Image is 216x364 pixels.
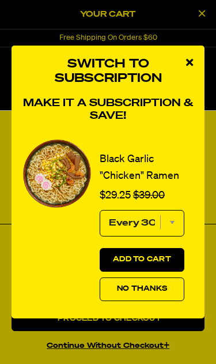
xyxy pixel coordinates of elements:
span: No Thanks [117,286,167,292]
button: Add to Cart [100,248,184,272]
span: Add to Cart [113,256,171,263]
div: 1 of 1 [23,134,193,307]
a: Black Garlic "Chicken" Ramen [100,151,184,185]
img: View Black Garlic "Chicken" Ramen [23,140,91,208]
div: close modal [175,46,204,80]
h4: Make it a subscription & save! [23,97,193,122]
h3: Switch to Subscription [23,57,193,87]
span: $39.00 [133,190,165,201]
button: No Thanks [100,277,184,301]
select: subscription frequency [100,210,184,237]
span: $29.25 [100,190,131,201]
